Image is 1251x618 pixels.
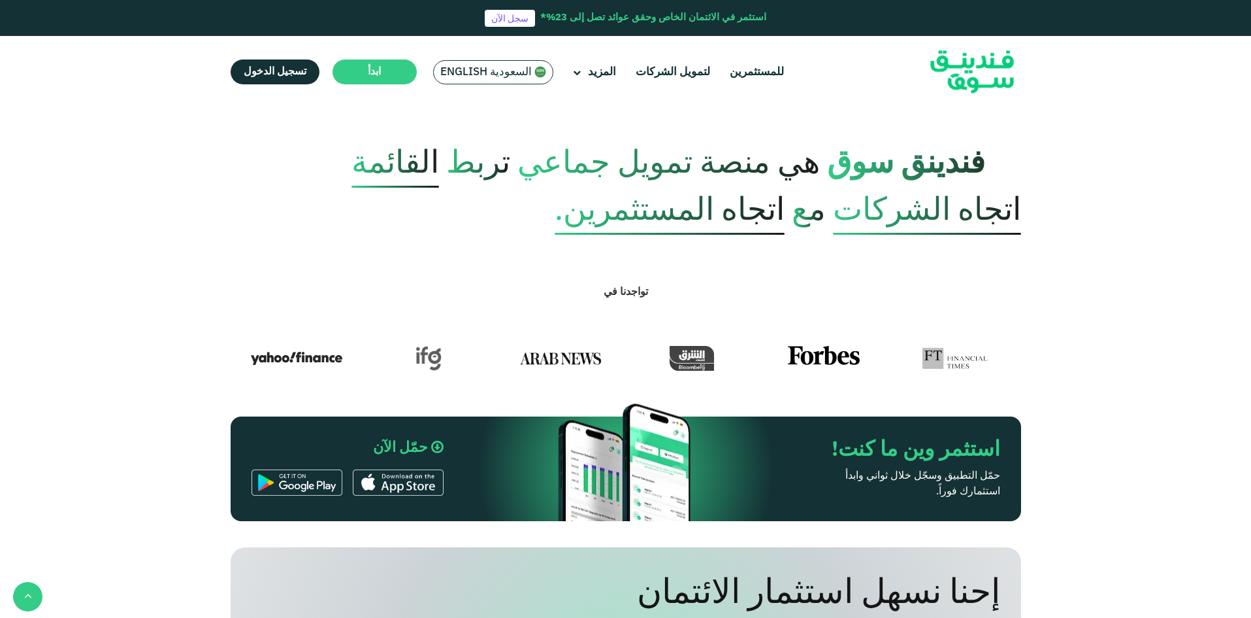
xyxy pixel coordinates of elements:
img: Forbes Logo [788,346,860,371]
span: ابدأ [368,67,381,77]
img: IFG Logo [415,346,442,371]
a: تسجيل الدخول [231,60,319,84]
span: هي منصة تمويل جماعي [517,136,820,192]
a: للمستثمرين [726,61,787,83]
img: Google Play [252,470,342,496]
p: حمّل التطبيق وسجّل خلال ثواني وابدأ استثمارك فوراً. [822,468,999,500]
span: مع [792,183,826,239]
span: استثمر وين ما كنت! [832,440,1000,460]
img: App Store [353,470,444,496]
img: Arab News Logo [515,346,606,371]
span: تواجدنا في [604,287,648,297]
img: FTLogo Logo [922,346,988,371]
button: back [13,582,42,611]
span: اتجاه المستثمرين. [555,188,785,235]
img: Logo [908,39,1036,105]
span: حمّل الآن [373,441,428,455]
span: تسجيل الدخول [244,67,306,77]
img: Yahoo Finance Logo [251,346,342,371]
img: SA Flag [534,66,546,78]
span: تربط [446,136,510,192]
span: القائمة [351,141,439,188]
a: لتمويل الشركات [632,61,713,83]
img: Mobile App [547,385,704,541]
img: Asharq Business Logo [670,346,714,371]
strong: فندينق سوق [827,149,985,179]
span: السعودية English [440,65,532,80]
div: استثمر في الائتمان الخاص وحقق عوائد تصل إلى 23%* [540,10,766,26]
span: اتجاه الشركات [833,188,1021,235]
a: سجل الآن [485,10,535,27]
span: المزيد [588,67,616,78]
